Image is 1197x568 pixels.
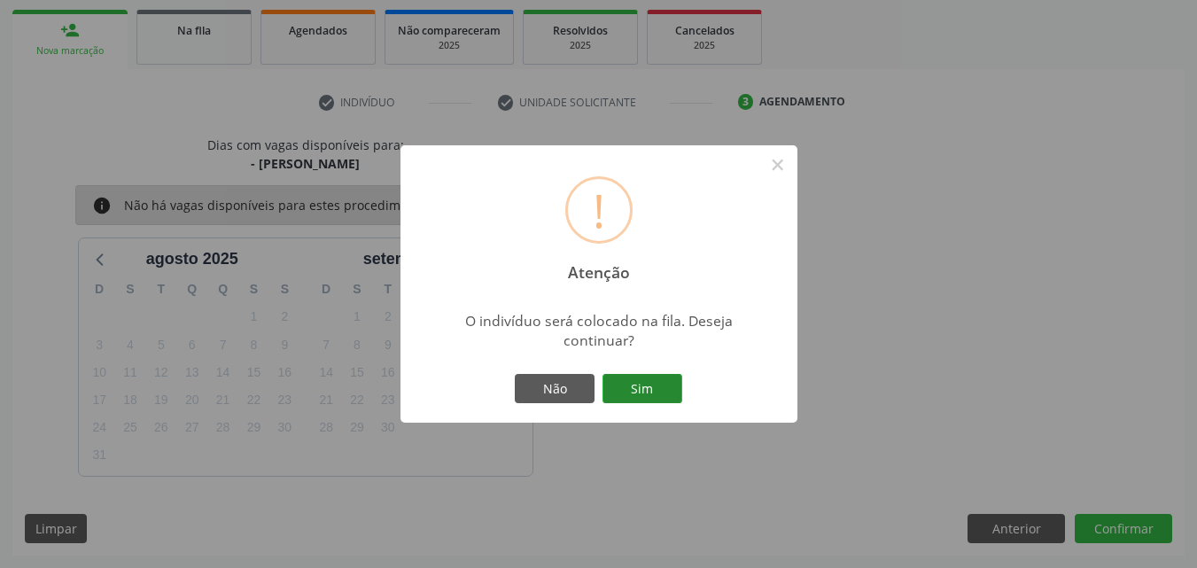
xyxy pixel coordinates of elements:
[593,179,605,241] div: !
[515,374,595,404] button: Não
[442,311,755,350] div: O indivíduo será colocado na fila. Deseja continuar?
[552,251,645,282] h2: Atenção
[602,374,682,404] button: Sim
[763,150,793,180] button: Close this dialog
